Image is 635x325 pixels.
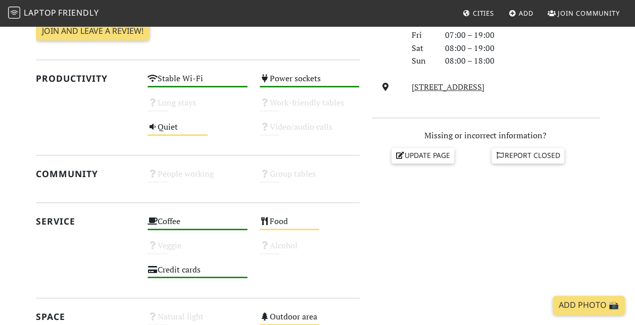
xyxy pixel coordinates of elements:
p: Missing or incorrect information? [372,129,600,142]
span: Laptop [24,7,57,18]
div: Group tables [254,167,366,191]
div: Veggie [141,238,254,262]
a: Cities [459,4,498,22]
div: Sat [406,42,439,55]
a: [STREET_ADDRESS] [412,81,484,92]
div: Coffee [141,214,254,238]
a: Join Community [544,4,624,22]
a: Add [505,4,538,22]
div: Power sockets [254,71,366,95]
h2: Community [36,169,136,179]
span: Add [519,9,533,18]
a: Join and leave a review! [36,22,150,41]
div: Long stays [141,95,254,120]
div: Work-friendly tables [254,95,366,120]
div: Alcohol [254,238,366,262]
div: People working [141,167,254,191]
div: Food [254,214,366,238]
div: Credit cards [141,262,254,287]
a: Report closed [492,148,564,163]
h2: Productivity [36,73,136,84]
a: LaptopFriendly LaptopFriendly [8,5,99,22]
h2: Service [36,216,136,227]
span: Cities [473,9,494,18]
div: 08:00 – 18:00 [439,55,606,68]
div: Video/audio calls [254,120,366,144]
h2: Space [36,311,136,322]
div: Quiet [141,120,254,144]
a: Add Photo 📸 [553,296,625,315]
div: 08:00 – 19:00 [439,42,606,55]
img: LaptopFriendly [8,7,20,19]
span: Join Community [558,9,620,18]
div: Fri [406,29,439,42]
div: Stable Wi-Fi [141,71,254,95]
a: Update page [392,148,454,163]
div: 07:00 – 19:00 [439,29,606,42]
span: Friendly [58,7,99,18]
div: Sun [406,55,439,68]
